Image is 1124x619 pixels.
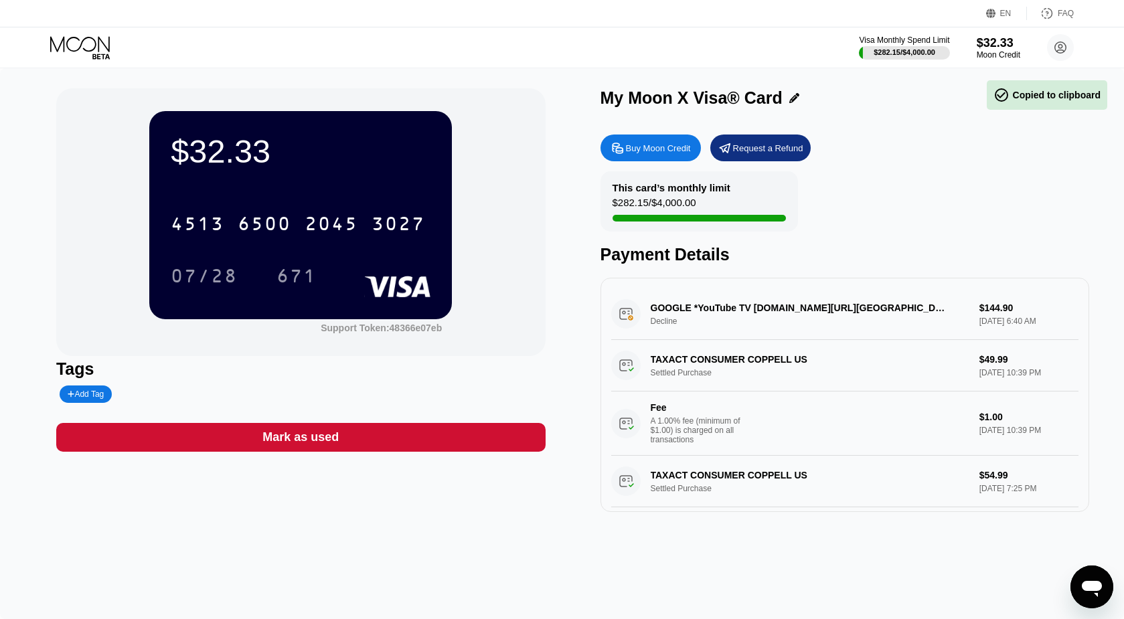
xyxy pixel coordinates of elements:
[626,143,691,154] div: Buy Moon Credit
[979,412,1078,422] div: $1.00
[710,135,811,161] div: Request a Refund
[1000,9,1012,18] div: EN
[266,259,327,292] div: 671
[321,323,442,333] div: Support Token:48366e07eb
[1027,7,1074,20] div: FAQ
[874,48,935,56] div: $282.15 / $4,000.00
[600,245,1090,264] div: Payment Details
[859,35,949,45] div: Visa Monthly Spend Limit
[993,87,1010,103] span: 
[163,207,433,240] div: 4513650020453027
[56,423,546,452] div: Mark as used
[372,215,425,236] div: 3027
[171,267,238,288] div: 07/28
[977,36,1020,60] div: $32.33Moon Credit
[1058,9,1074,18] div: FAQ
[977,50,1020,60] div: Moon Credit
[613,182,730,193] div: This card’s monthly limit
[171,132,430,170] div: $32.33
[600,88,783,108] div: My Moon X Visa® Card
[651,402,744,413] div: Fee
[986,7,1027,20] div: EN
[993,87,1101,103] div: Copied to clipboard
[977,36,1020,50] div: $32.33
[321,323,442,333] div: Support Token: 48366e07eb
[60,385,112,403] div: Add Tag
[262,430,339,445] div: Mark as used
[56,359,546,379] div: Tags
[1070,565,1113,608] iframe: Button to launch messaging window
[161,259,248,292] div: 07/28
[600,135,701,161] div: Buy Moon Credit
[733,143,803,154] div: Request a Refund
[613,197,696,215] div: $282.15 / $4,000.00
[238,215,291,236] div: 6500
[305,215,358,236] div: 2045
[611,391,1079,456] div: FeeA 1.00% fee (minimum of $1.00) is charged on all transactions$1.00[DATE] 10:39 PM
[68,389,104,399] div: Add Tag
[276,267,317,288] div: 671
[651,416,751,444] div: A 1.00% fee (minimum of $1.00) is charged on all transactions
[171,215,224,236] div: 4513
[979,426,1078,435] div: [DATE] 10:39 PM
[611,507,1079,571] div: FeeA 1.00% fee (minimum of $1.00) is charged on all transactions$1.00[DATE] 7:25 PM
[859,35,949,60] div: Visa Monthly Spend Limit$282.15/$4,000.00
